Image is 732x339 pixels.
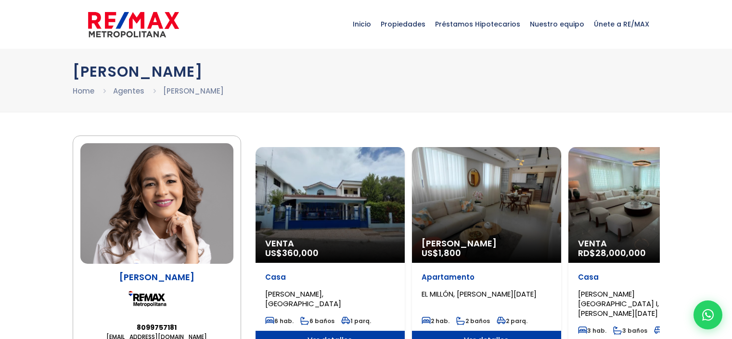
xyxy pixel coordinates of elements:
[422,289,537,299] span: EL MILLÓN, [PERSON_NAME][DATE]
[654,326,685,335] span: 2 parq.
[430,10,525,39] span: Préstamos Hipotecarios
[73,86,94,96] a: Home
[128,283,186,314] img: Remax Metropolitana
[348,10,376,39] span: Inicio
[578,272,708,282] p: Casa
[438,247,461,259] span: 1,800
[265,239,395,248] span: Venta
[265,289,341,309] span: [PERSON_NAME], [GEOGRAPHIC_DATA]
[113,86,144,96] a: Agentes
[578,289,675,318] span: [PERSON_NAME][GEOGRAPHIC_DATA] I, [PERSON_NAME][DATE] ESTE
[282,247,319,259] span: 360,000
[497,317,527,325] span: 2 parq.
[265,247,319,259] span: US$
[422,317,449,325] span: 2 hab.
[422,247,461,259] span: US$
[613,326,647,335] span: 3 baños
[578,239,708,248] span: Venta
[265,272,395,282] p: Casa
[422,239,552,248] span: [PERSON_NAME]
[80,323,233,332] a: 8099757181
[341,317,371,325] span: 1 parq.
[80,271,233,283] p: [PERSON_NAME]
[589,10,654,39] span: Únete a RE/MAX
[595,247,646,259] span: 28,000,000
[422,272,552,282] p: Apartamento
[578,326,606,335] span: 3 hab.
[265,317,294,325] span: 6 hab.
[80,143,233,264] img: Yahaira Ramos
[300,317,334,325] span: 6 baños
[456,317,490,325] span: 2 baños
[578,247,646,259] span: RD$
[376,10,430,39] span: Propiedades
[525,10,589,39] span: Nuestro equipo
[88,10,179,39] img: remax-metropolitana-logo
[73,63,660,80] h1: [PERSON_NAME]
[163,85,224,97] li: [PERSON_NAME]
